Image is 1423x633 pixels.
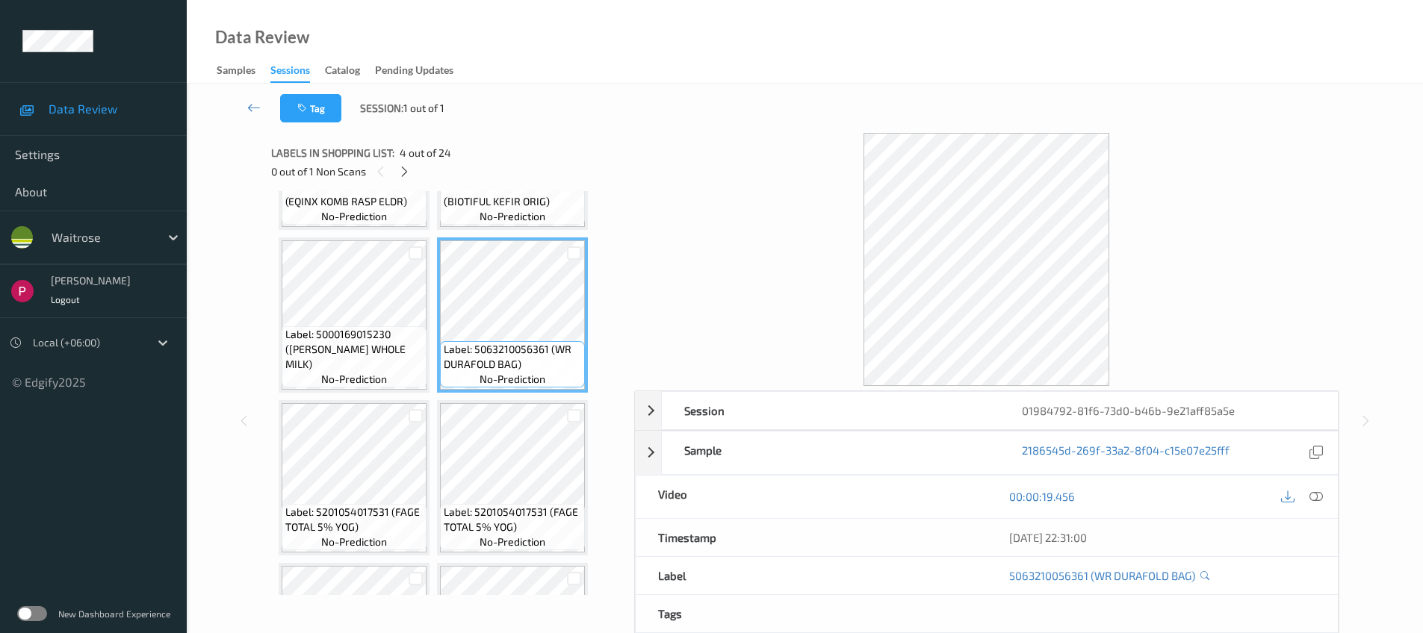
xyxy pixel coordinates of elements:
div: Pending Updates [375,63,453,81]
span: Session: [360,101,403,116]
span: Label: 5063210056361 (WR DURAFOLD BAG) [444,342,581,372]
span: no-prediction [480,209,545,224]
span: Label: 5060337221085 (BIOTIFUL KEFIR ORIG) [444,179,581,209]
div: Sample2186545d-269f-33a2-8f04-c15e07e25fff [635,431,1339,475]
div: Timestamp [636,519,987,556]
div: 01984792-81f6-73d0-b46b-9e21aff85a5e [999,392,1337,429]
a: 00:00:19.456 [1009,489,1075,504]
div: Session [662,392,999,429]
div: Label [636,557,987,594]
div: Sample [662,431,999,474]
span: no-prediction [480,372,545,387]
span: Label: 5060452360447 (EQINX KOMB RASP ELDR) [285,179,423,209]
span: no-prediction [321,209,387,224]
div: Session01984792-81f6-73d0-b46b-9e21aff85a5e [635,391,1339,430]
a: Catalog [325,60,375,81]
span: Label: 5201054017531 (FAGE TOTAL 5% YOG) [285,505,423,534]
div: Video [636,475,987,518]
div: Sessions [270,63,310,83]
span: Label: 5000169015230 ([PERSON_NAME] WHOLE MILK) [285,327,423,372]
div: [DATE] 22:31:00 [1009,530,1315,545]
span: no-prediction [321,372,387,387]
div: Tags [636,595,987,632]
a: Samples [217,60,270,81]
span: Label: 5201054017531 (FAGE TOTAL 5% YOG) [444,505,581,534]
span: Labels in shopping list: [271,146,394,160]
a: Pending Updates [375,60,468,81]
div: 0 out of 1 Non Scans [271,162,624,181]
div: Data Review [215,30,309,45]
a: Sessions [270,60,325,83]
span: no-prediction [480,534,545,549]
span: 4 out of 24 [400,146,451,160]
a: 5063210056361 (WR DURAFOLD BAG) [1009,568,1195,583]
span: 1 out of 1 [403,101,444,116]
span: no-prediction [321,534,387,549]
a: 2186545d-269f-33a2-8f04-c15e07e25fff [1022,443,1230,463]
div: Catalog [325,63,360,81]
button: Tag [280,94,341,122]
div: Samples [217,63,255,81]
